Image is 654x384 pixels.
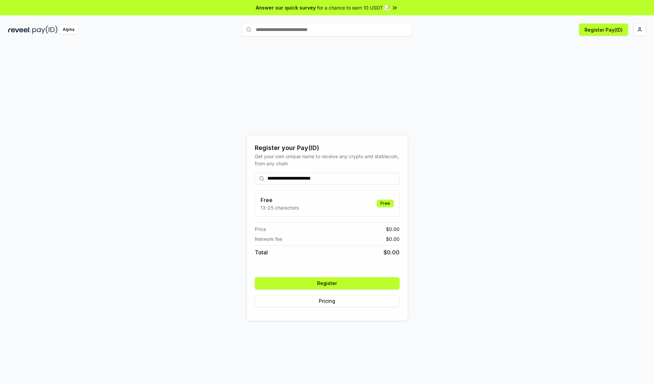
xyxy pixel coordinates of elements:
[255,295,400,307] button: Pricing
[261,204,299,211] p: 13-25 characters
[386,226,400,233] span: $ 0.00
[255,248,268,256] span: Total
[255,153,400,167] div: Get your own unique name to receive any crypto and stablecoin, from any chain
[59,26,78,34] div: Alpha
[255,235,282,243] span: Network fee
[579,23,628,36] button: Register Pay(ID)
[256,4,316,11] span: Answer our quick survey
[317,4,390,11] span: for a chance to earn 10 USDT 📝
[8,26,31,34] img: reveel_dark
[377,200,394,207] div: Free
[255,277,400,289] button: Register
[32,26,58,34] img: pay_id
[261,196,299,204] h3: Free
[255,226,266,233] span: Price
[386,235,400,243] span: $ 0.00
[255,143,400,153] div: Register your Pay(ID)
[384,248,400,256] span: $ 0.00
